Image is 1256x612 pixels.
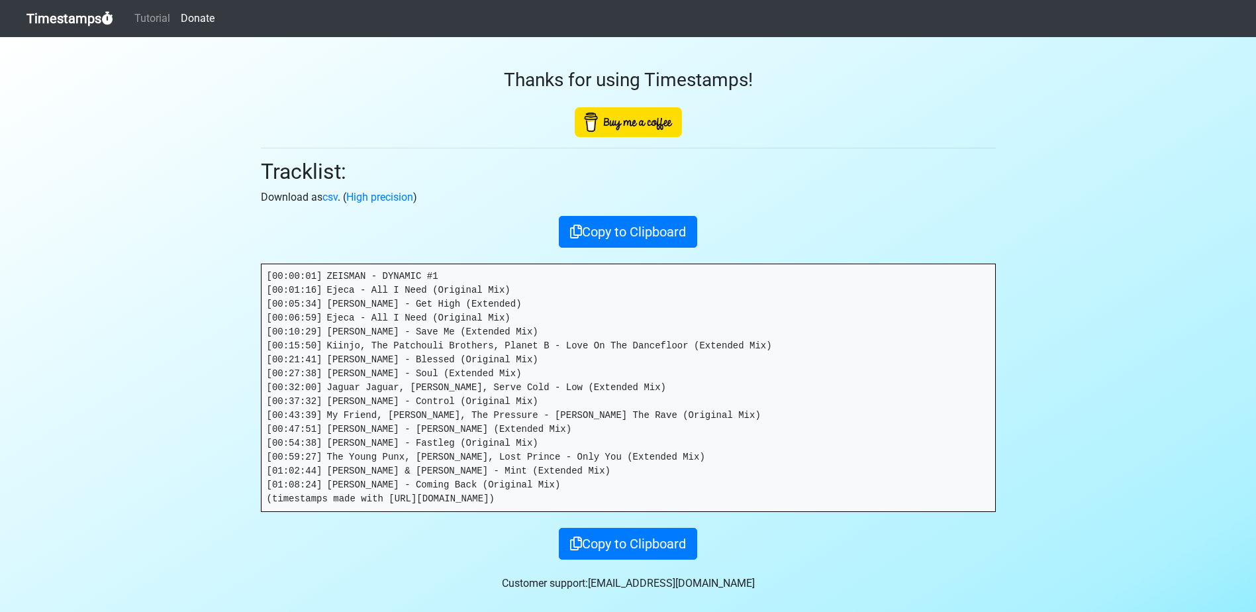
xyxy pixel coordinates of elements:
[346,191,413,203] a: High precision
[575,107,682,137] img: Buy Me A Coffee
[26,5,113,32] a: Timestamps
[559,216,697,248] button: Copy to Clipboard
[129,5,175,32] a: Tutorial
[261,189,996,205] p: Download as . ( )
[261,69,996,91] h3: Thanks for using Timestamps!
[322,191,338,203] a: csv
[175,5,220,32] a: Donate
[261,159,996,184] h2: Tracklist:
[559,528,697,560] button: Copy to Clipboard
[262,264,995,511] pre: [00:00:01] ZEISMAN - DYNAMIC #1 [00:01:16] Ejeca - All I Need (Original Mix) [00:05:34] [PERSON_N...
